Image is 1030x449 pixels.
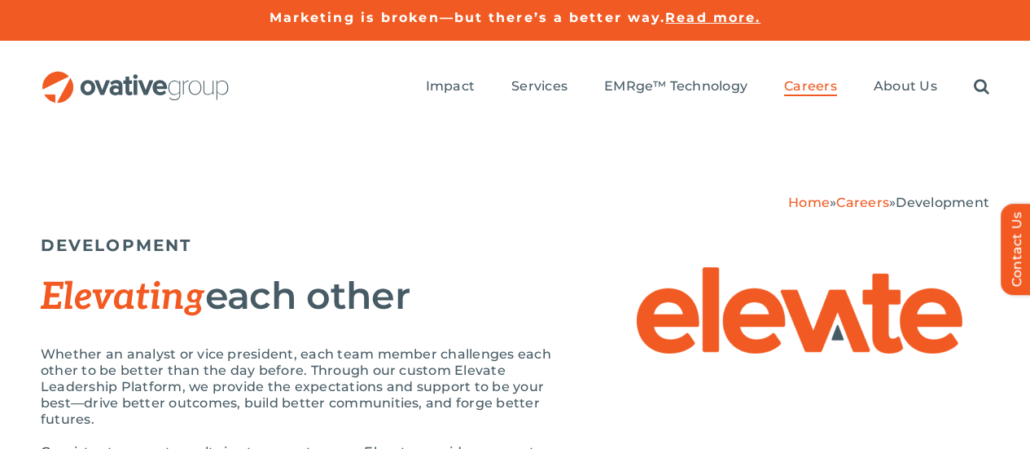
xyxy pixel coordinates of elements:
[41,346,577,428] p: Whether an analyst or vice president, each team member challenges each other to be better than th...
[426,61,989,113] nav: Menu
[270,10,666,25] a: Marketing is broken—but there’s a better way.
[604,78,747,96] a: EMRge™ Technology
[974,78,989,96] a: Search
[784,78,837,96] a: Careers
[41,275,577,318] h2: each other
[426,78,475,95] span: Impact
[874,78,937,95] span: About Us
[511,78,568,96] a: Services
[637,267,962,354] img: Elevate – Elevate Logo
[788,195,989,210] span: » »
[896,195,989,210] span: Development
[604,78,747,95] span: EMRge™ Technology
[784,78,837,95] span: Careers
[41,69,230,85] a: OG_Full_horizontal_RGB
[874,78,937,96] a: About Us
[665,10,760,25] a: Read more.
[426,78,475,96] a: Impact
[41,275,205,320] span: Elevating
[788,195,830,210] a: Home
[41,236,989,255] h5: DEVELOPMENT
[511,78,568,95] span: Services
[836,195,889,210] a: Careers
